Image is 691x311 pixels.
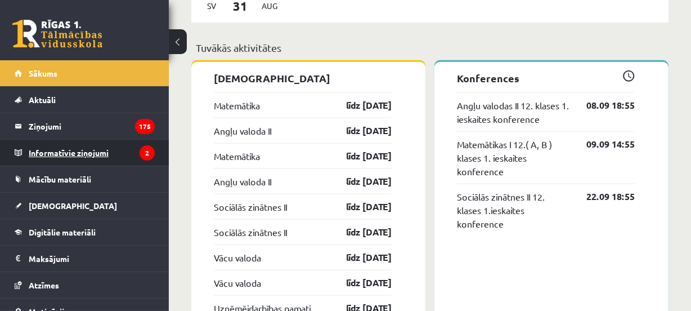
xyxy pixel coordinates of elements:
[457,99,569,126] a: Angļu valodas II 12. klases 1. ieskaites konference
[29,68,57,78] span: Sākums
[15,87,155,113] a: Aktuāli
[326,276,392,290] a: līdz [DATE]
[29,140,155,166] legend: Informatīvie ziņojumi
[569,190,635,203] a: 22.09 18:55
[15,193,155,219] a: [DEMOGRAPHIC_DATA]
[214,251,261,264] a: Vācu valoda
[29,174,91,184] span: Mācību materiāli
[15,272,155,298] a: Atzīmes
[12,20,102,48] a: Rīgas 1. Tālmācības vidusskola
[326,200,392,214] a: līdz [DATE]
[214,70,392,86] p: [DEMOGRAPHIC_DATA]
[457,190,569,230] a: Sociālās zinātnes II 12. klases 1.ieskaites konference
[326,225,392,239] a: līdz [DATE]
[135,119,155,134] i: 175
[457,70,635,86] p: Konferences
[569,137,635,151] a: 09.09 14:55
[29,246,155,272] legend: Maksājumi
[326,149,392,163] a: līdz [DATE]
[15,140,155,166] a: Informatīvie ziņojumi2
[326,251,392,264] a: līdz [DATE]
[15,60,155,86] a: Sākums
[15,246,155,272] a: Maksājumi
[29,227,96,237] span: Digitālie materiāli
[15,219,155,245] a: Digitālie materiāli
[214,124,271,137] a: Angļu valoda II
[29,113,155,139] legend: Ziņojumi
[326,99,392,112] a: līdz [DATE]
[326,124,392,137] a: līdz [DATE]
[29,95,56,105] span: Aktuāli
[214,225,287,239] a: Sociālās zinātnes II
[29,201,117,211] span: [DEMOGRAPHIC_DATA]
[214,276,261,290] a: Vācu valoda
[140,145,155,161] i: 2
[326,175,392,188] a: līdz [DATE]
[15,166,155,192] a: Mācību materiāli
[214,175,271,188] a: Angļu valoda II
[457,137,569,178] a: Matemātikas I 12.( A, B ) klases 1. ieskaites konference
[214,149,260,163] a: Matemātika
[196,40,664,55] p: Tuvākās aktivitātes
[214,200,287,214] a: Sociālās zinātnes II
[15,113,155,139] a: Ziņojumi175
[214,99,260,112] a: Matemātika
[29,280,59,290] span: Atzīmes
[569,99,635,112] a: 08.09 18:55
